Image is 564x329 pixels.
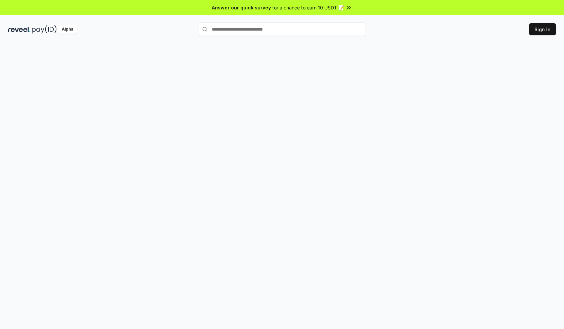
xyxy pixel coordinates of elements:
[58,25,77,34] div: Alpha
[272,4,344,11] span: for a chance to earn 10 USDT 📝
[8,25,31,34] img: reveel_dark
[529,23,556,35] button: Sign In
[212,4,271,11] span: Answer our quick survey
[32,25,57,34] img: pay_id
